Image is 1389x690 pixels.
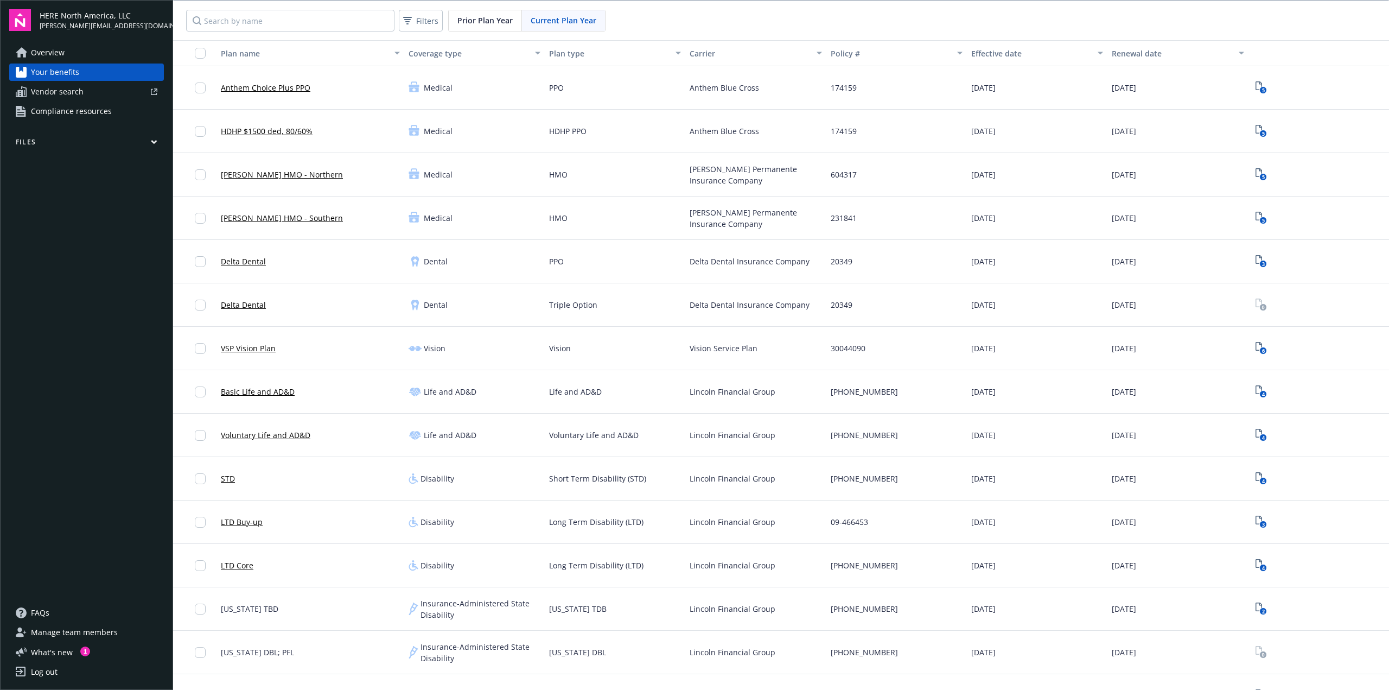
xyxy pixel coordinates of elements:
span: 09-466453 [831,516,868,528]
a: View Plan Documents [1253,123,1270,140]
div: Coverage type [409,48,528,59]
span: Lincoln Financial Group [690,603,775,615]
span: 231841 [831,212,857,224]
input: Toggle Row Selected [195,604,206,615]
div: Plan name [221,48,388,59]
span: Life and AD&D [549,386,602,397]
span: [DATE] [1112,343,1136,354]
span: [DATE] [1112,299,1136,311]
a: LTD Core [221,560,253,571]
span: [US_STATE] TBD [221,603,278,615]
text: 4 [1262,478,1265,485]
span: 604317 [831,169,857,180]
span: PPO [549,82,564,93]
span: Dental [424,256,448,267]
text: 5 [1262,87,1265,94]
span: Insurance-Administered State Disability [420,641,540,664]
span: View Plan Documents [1253,514,1270,531]
span: [DATE] [971,343,996,354]
span: [DATE] [971,603,996,615]
text: 3 [1262,261,1265,268]
span: Insurance-Administered State Disability [420,598,540,621]
a: View Plan Documents [1253,253,1270,270]
span: HERE North America, LLC [40,10,164,21]
text: 4 [1262,434,1265,441]
span: [DATE] [971,473,996,484]
text: 4 [1262,565,1265,572]
img: navigator-logo.svg [9,9,31,31]
button: Plan type [545,40,685,66]
span: [DATE] [971,256,996,267]
span: Overview [31,44,65,61]
span: [DATE] [1112,125,1136,137]
span: Medical [424,125,453,137]
a: View Plan Documents [1253,470,1270,488]
span: Your benefits [31,64,79,81]
span: [DATE] [1112,169,1136,180]
div: Carrier [690,48,810,59]
a: Compliance resources [9,103,164,120]
span: [DATE] [1112,603,1136,615]
button: HERE North America, LLC[PERSON_NAME][EMAIL_ADDRESS][DOMAIN_NAME] [40,9,164,31]
a: View Plan Documents [1253,383,1270,401]
text: 2 [1262,608,1265,615]
span: Lincoln Financial Group [690,560,775,571]
a: Delta Dental [221,299,266,311]
span: Medical [424,212,453,224]
span: View Plan Documents [1253,79,1270,97]
span: Delta Dental Insurance Company [690,256,810,267]
button: Carrier [685,40,826,66]
span: Manage team members [31,624,118,641]
a: Basic Life and AD&D [221,386,295,397]
span: [DATE] [1112,429,1136,441]
a: View Plan Documents [1253,340,1270,357]
a: View Plan Documents [1253,427,1270,444]
span: [PHONE_NUMBER] [831,560,898,571]
span: [US_STATE] DBL [549,647,606,658]
a: HDHP $1500 ded, 80/60% [221,125,313,137]
span: HDHP PPO [549,125,587,137]
button: Renewal date [1107,40,1248,66]
a: Delta Dental [221,256,266,267]
span: Compliance resources [31,103,112,120]
span: View Plan Documents [1253,644,1270,661]
a: [PERSON_NAME] HMO - Northern [221,169,343,180]
span: [DATE] [971,82,996,93]
span: [DATE] [971,125,996,137]
span: [DATE] [971,429,996,441]
span: [DATE] [971,299,996,311]
input: Toggle Row Selected [195,387,206,397]
span: Lincoln Financial Group [690,386,775,397]
button: Plan name [216,40,404,66]
input: Select all [195,48,206,59]
span: [PHONE_NUMBER] [831,603,898,615]
span: Lincoln Financial Group [690,473,775,484]
button: Policy # [826,40,967,66]
span: HMO [549,169,568,180]
span: Filters [416,15,438,27]
span: Anthem Blue Cross [690,82,759,93]
span: Filters [401,13,441,29]
span: [DATE] [1112,256,1136,267]
span: [DATE] [971,169,996,180]
a: View Plan Documents [1253,166,1270,183]
div: Plan type [549,48,669,59]
span: [PERSON_NAME][EMAIL_ADDRESS][DOMAIN_NAME] [40,21,164,31]
text: 5 [1262,217,1265,224]
a: Anthem Choice Plus PPO [221,82,310,93]
span: [DATE] [1112,647,1136,658]
span: View Plan Documents [1253,296,1270,314]
span: Vision [549,343,571,354]
span: Disability [420,516,454,528]
span: [PHONE_NUMBER] [831,429,898,441]
button: Filters [399,10,443,31]
span: Medical [424,82,453,93]
span: Lincoln Financial Group [690,516,775,528]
